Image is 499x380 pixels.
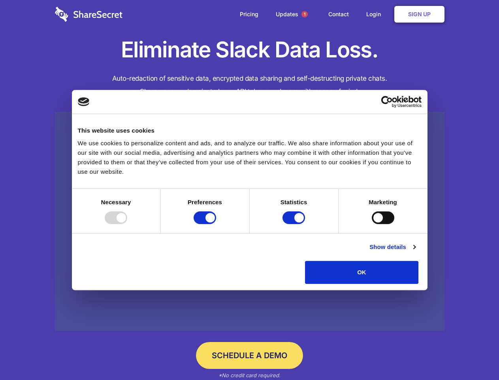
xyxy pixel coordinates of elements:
h4: Auto-redaction of sensitive data, encrypted data sharing and self-destructing private chats. Shar... [55,72,444,98]
a: Sign Up [394,6,444,23]
strong: Necessary [101,199,131,205]
a: Usercentrics Cookiebot - opens in a new window [352,96,422,108]
strong: Statistics [281,199,307,205]
strong: Marketing [369,199,397,205]
span: 1 [301,11,308,17]
a: Contact [320,2,357,27]
button: OK [305,261,418,284]
a: Wistia video thumbnail [55,112,444,331]
a: Schedule a Demo [196,342,303,369]
em: *No credit card required. [218,372,281,378]
strong: Preferences [188,199,222,205]
a: Pricing [232,2,266,27]
a: Login [358,2,393,27]
img: logo [78,97,90,106]
a: Show details [369,242,415,252]
h1: Eliminate Slack Data Loss. [55,36,444,64]
div: This website uses cookies [78,126,422,135]
div: We use cookies to personalize content and ads, and to analyze our traffic. We also share informat... [78,139,422,177]
img: logo-wordmark-white-trans-d4663122ce5f474addd5e946df7df03e33cb6a1c49d2221995e7729f52c070b2.svg [55,7,122,22]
